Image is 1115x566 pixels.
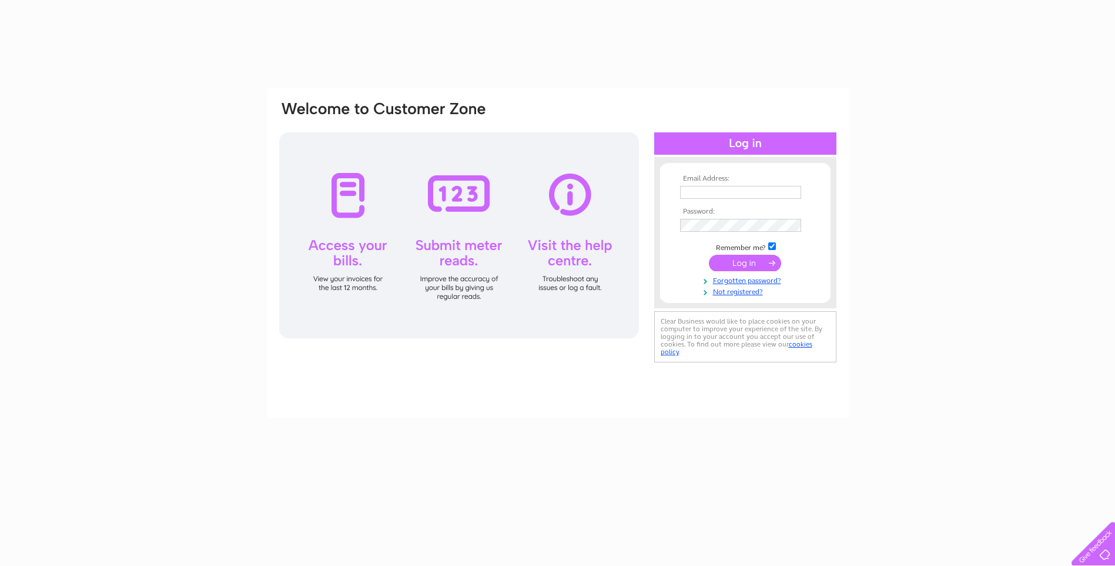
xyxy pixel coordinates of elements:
[677,208,813,216] th: Password:
[709,255,781,271] input: Submit
[680,285,813,297] a: Not registered?
[677,241,813,252] td: Remember me?
[654,311,836,362] div: Clear Business would like to place cookies on your computer to improve your experience of the sit...
[677,175,813,183] th: Email Address:
[661,340,812,356] a: cookies policy
[680,274,813,285] a: Forgotten password?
